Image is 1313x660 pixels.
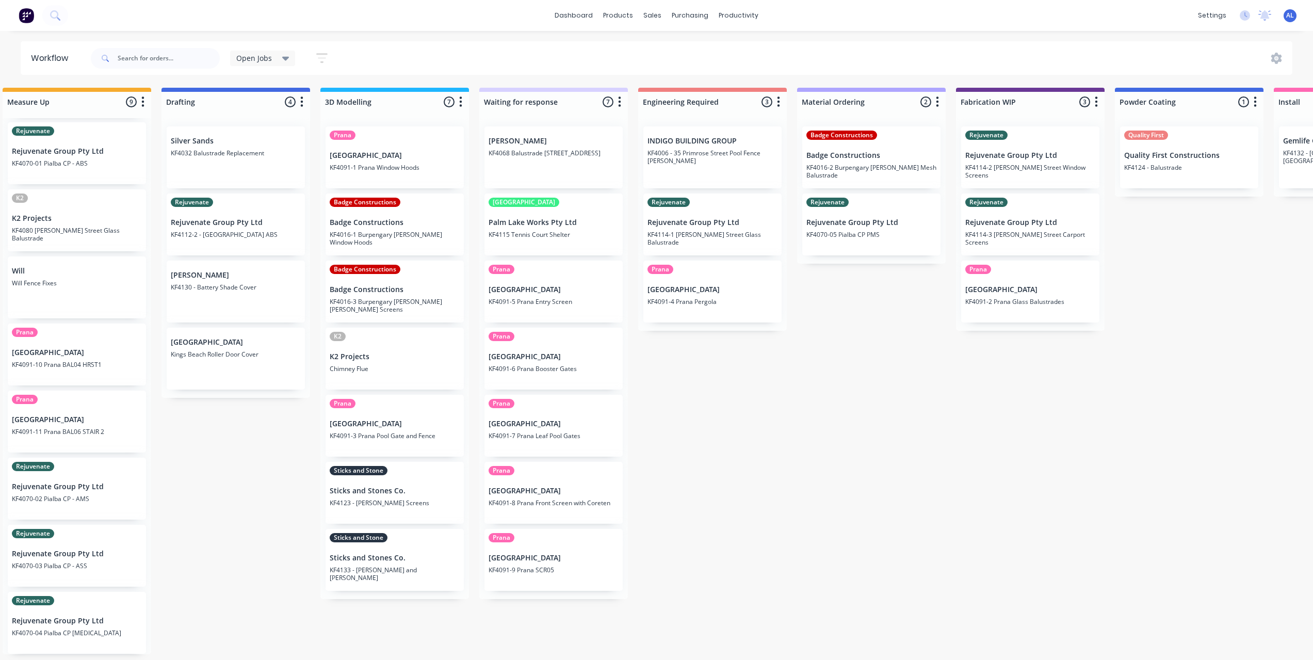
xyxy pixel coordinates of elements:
[12,495,142,503] p: KF4070-02 Pialba CP - AMS
[236,53,272,63] span: Open Jobs
[171,338,301,347] p: [GEOGRAPHIC_DATA]
[643,126,782,188] div: INDIGO BUILDING GROUPKF4006 - 35 Primrose Street Pool Fence [PERSON_NAME]
[330,131,355,140] div: Prana
[12,428,142,436] p: KF4091-11 Prana BAL06 STAIR 2
[489,566,619,574] p: KF4091-9 Prana SCR05
[12,267,142,276] p: Will
[489,499,619,507] p: KF4091-8 Prana Front Screen with Coreten
[12,617,142,625] p: Rejuvenate Group Pty Ltd
[12,126,54,136] div: Rejuvenate
[643,261,782,323] div: Prana[GEOGRAPHIC_DATA]KF4091-4 Prana Pergola
[647,231,777,246] p: KF4114-1 [PERSON_NAME] Street Glass Balustrade
[330,198,400,207] div: Badge Constructions
[8,122,146,184] div: RejuvenateRejuvenate Group Pty LtdKF4070-01 Pialba CP - ABS
[489,137,619,146] p: [PERSON_NAME]
[167,261,305,323] div: [PERSON_NAME]KF4130 - Battery Shade Cover
[171,218,301,227] p: Rejuvenate Group Pty Ltd
[489,198,559,207] div: [GEOGRAPHIC_DATA]
[8,324,146,385] div: Prana[GEOGRAPHIC_DATA]KF4091-10 Prana BAL04 HRST1
[489,399,514,408] div: Prana
[326,194,464,255] div: Badge ConstructionsBadge ConstructionsKF4016-1 Burpengary [PERSON_NAME] Window Hoods
[489,231,619,238] p: KF4115 Tennis Court Shelter
[965,231,1095,246] p: KF4114-3 [PERSON_NAME] Street Carport Screens
[31,52,73,65] div: Workflow
[965,265,991,274] div: Prana
[484,194,623,255] div: [GEOGRAPHIC_DATA]Palm Lake Works Pty LtdKF4115 Tennis Court Shelter
[171,198,213,207] div: Rejuvenate
[1124,151,1254,160] p: Quality First Constructions
[806,151,936,160] p: Badge Constructions
[643,194,782,255] div: RejuvenateRejuvenate Group Pty LtdKF4114-1 [PERSON_NAME] Street Glass Balustrade
[806,218,936,227] p: Rejuvenate Group Pty Ltd
[12,462,54,471] div: Rejuvenate
[12,629,142,637] p: KF4070-04 Pialba CP [MEDICAL_DATA]
[638,8,667,23] div: sales
[1193,8,1231,23] div: settings
[961,126,1099,188] div: RejuvenateRejuvenate Group Pty LtdKF4114-2 [PERSON_NAME] Street Window Screens
[667,8,714,23] div: purchasing
[12,348,142,357] p: [GEOGRAPHIC_DATA]
[330,432,460,440] p: KF4091-3 Prana Pool Gate and Fence
[8,256,146,318] div: WillWill Fence Fixes
[484,529,623,591] div: Prana[GEOGRAPHIC_DATA]KF4091-9 Prana SCR05
[647,149,777,165] p: KF4006 - 35 Primrose Street Pool Fence [PERSON_NAME]
[1124,131,1168,140] div: Quality First
[489,218,619,227] p: Palm Lake Works Pty Ltd
[12,395,38,404] div: Prana
[647,137,777,146] p: INDIGO BUILDING GROUP
[326,529,464,591] div: Sticks and StoneSticks and Stones Co.KF4133 - [PERSON_NAME] and [PERSON_NAME]
[12,529,54,538] div: Rejuvenate
[326,126,464,188] div: Prana[GEOGRAPHIC_DATA]KF4091-1 Prana Window Hoods
[326,395,464,457] div: Prana[GEOGRAPHIC_DATA]KF4091-3 Prana Pool Gate and Fence
[489,533,514,542] div: Prana
[489,487,619,495] p: [GEOGRAPHIC_DATA]
[12,279,142,287] p: Will Fence Fixes
[714,8,764,23] div: productivity
[171,231,301,238] p: KF4112-2 - [GEOGRAPHIC_DATA] ABS
[484,328,623,390] div: Prana[GEOGRAPHIC_DATA]KF4091-6 Prana Booster Gates
[171,149,301,157] p: KF4032 Balustrade Replacement
[647,265,673,274] div: Prana
[965,131,1008,140] div: Rejuvenate
[806,198,849,207] div: Rejuvenate
[8,592,146,654] div: RejuvenateRejuvenate Group Pty LtdKF4070-04 Pialba CP [MEDICAL_DATA]
[489,432,619,440] p: KF4091-7 Prana Leaf Pool Gates
[8,391,146,453] div: Prana[GEOGRAPHIC_DATA]KF4091-11 Prana BAL06 STAIR 2
[167,328,305,390] div: [GEOGRAPHIC_DATA]Kings Beach Roller Door Cover
[330,566,460,582] p: KF4133 - [PERSON_NAME] and [PERSON_NAME]
[12,361,142,368] p: KF4091-10 Prana BAL04 HRST1
[489,352,619,361] p: [GEOGRAPHIC_DATA]
[19,8,34,23] img: Factory
[330,554,460,562] p: Sticks and Stones Co.
[961,261,1099,323] div: Prana[GEOGRAPHIC_DATA]KF4091-2 Prana Glass Balustrades
[326,462,464,524] div: Sticks and StoneSticks and Stones Co.KF4123 - [PERSON_NAME] Screens
[489,332,514,341] div: Prana
[326,328,464,390] div: K2K2 ProjectsChimney Flue
[330,365,460,373] p: Chimney Flue
[647,298,777,305] p: KF4091-4 Prana Pergola
[330,533,387,542] div: Sticks and Stone
[171,271,301,280] p: [PERSON_NAME]
[12,194,28,203] div: K2
[965,198,1008,207] div: Rejuvenate
[802,126,941,188] div: Badge ConstructionsBadge ConstructionsKF4016-2 Burpengary [PERSON_NAME] Mesh Balustrade
[8,525,146,587] div: RejuvenateRejuvenate Group Pty LtdKF4070-03 Pialba CP - ASS
[8,458,146,520] div: RejuvenateRejuvenate Group Pty LtdKF4070-02 Pialba CP - AMS
[330,151,460,160] p: [GEOGRAPHIC_DATA]
[330,487,460,495] p: Sticks and Stones Co.
[326,261,464,323] div: Badge ConstructionsBadge ConstructionsKF4016-3 Burpengary [PERSON_NAME] [PERSON_NAME] Screens
[118,48,220,69] input: Search for orders...
[647,285,777,294] p: [GEOGRAPHIC_DATA]
[965,285,1095,294] p: [GEOGRAPHIC_DATA]
[167,194,305,255] div: RejuvenateRejuvenate Group Pty LtdKF4112-2 - [GEOGRAPHIC_DATA] ABS
[167,126,305,188] div: Silver SandsKF4032 Balustrade Replacement
[12,415,142,424] p: [GEOGRAPHIC_DATA]
[484,395,623,457] div: Prana[GEOGRAPHIC_DATA]KF4091-7 Prana Leaf Pool Gates
[489,149,619,157] p: KF4068 Balustrade [STREET_ADDRESS]
[12,550,142,558] p: Rejuvenate Group Pty Ltd
[806,164,936,179] p: KF4016-2 Burpengary [PERSON_NAME] Mesh Balustrade
[12,214,142,223] p: K2 Projects
[330,399,355,408] div: Prana
[806,231,936,238] p: KF4070-05 Pialba CP PMS
[549,8,598,23] a: dashboard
